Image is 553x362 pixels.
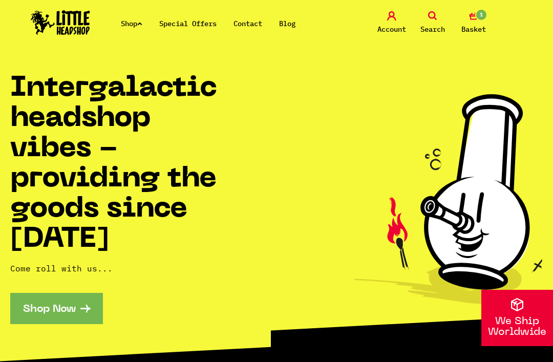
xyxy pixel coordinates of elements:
[279,19,295,28] a: Blog
[415,11,451,35] a: Search
[456,11,492,35] a: 1 Basket
[10,293,103,324] a: Shop Now
[233,19,262,28] a: Contact
[159,19,217,28] a: Special Offers
[461,23,486,35] span: Basket
[10,262,223,274] p: Come roll with us...
[475,9,487,21] span: 1
[481,316,553,338] p: We Ship Worldwide
[10,74,223,255] h1: Intergalactic headshop vibes - providing the goods since [DATE]
[121,19,142,28] a: Shop
[31,10,90,35] img: Little Head Shop Logo
[377,23,406,35] span: Account
[420,23,445,35] span: Search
